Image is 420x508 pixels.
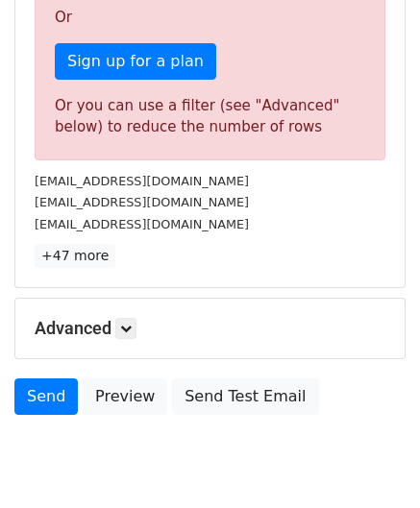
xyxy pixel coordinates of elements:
[55,8,365,28] p: Or
[35,244,115,268] a: +47 more
[14,378,78,415] a: Send
[35,217,249,231] small: [EMAIL_ADDRESS][DOMAIN_NAME]
[35,195,249,209] small: [EMAIL_ADDRESS][DOMAIN_NAME]
[83,378,167,415] a: Preview
[324,416,420,508] iframe: Chat Widget
[172,378,318,415] a: Send Test Email
[35,318,385,339] h5: Advanced
[55,43,216,80] a: Sign up for a plan
[35,174,249,188] small: [EMAIL_ADDRESS][DOMAIN_NAME]
[55,95,365,138] div: Or you can use a filter (see "Advanced" below) to reduce the number of rows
